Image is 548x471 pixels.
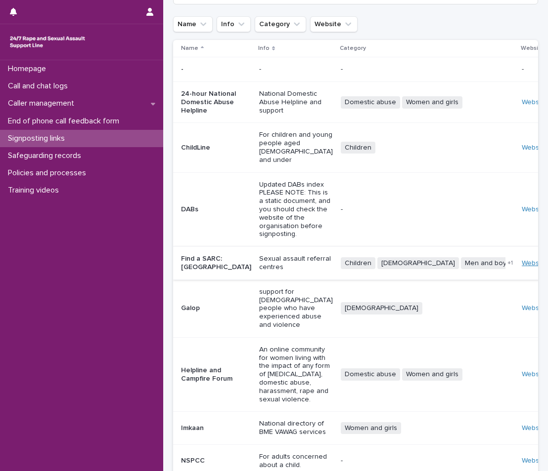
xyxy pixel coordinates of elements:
[341,257,375,270] span: Children
[181,424,251,432] p: Imkaan
[310,16,358,32] button: Website
[341,65,514,74] p: -
[259,346,333,404] p: An online community for women living with the impact of any form of [MEDICAL_DATA], domestic abus...
[181,457,251,465] p: NSPCC
[522,206,547,213] a: Website
[4,99,82,108] p: Caller management
[259,90,333,115] p: National Domestic Abuse Helpline and support
[259,255,333,272] p: Sexual assault referral centres
[340,43,366,54] p: Category
[4,117,127,126] p: End of phone call feedback form
[255,16,306,32] button: Category
[521,43,545,54] p: Website
[259,65,333,74] p: -
[181,255,251,272] p: Find a SARC: [GEOGRAPHIC_DATA]
[522,260,547,267] a: Website
[259,131,333,164] p: For children and young people aged [DEMOGRAPHIC_DATA] and under
[181,205,251,214] p: DABs
[522,63,526,74] p: -
[259,453,333,470] p: For adults concerned about a child.
[522,371,547,378] a: Website
[507,260,513,266] span: + 1
[522,144,547,151] a: Website
[341,96,400,109] span: Domestic abuse
[173,16,213,32] button: Name
[259,420,333,436] p: National directory of BME VAWAG services
[4,168,94,178] p: Policies and processes
[522,425,547,432] a: Website
[402,96,462,109] span: Women and girls
[4,81,76,91] p: Call and chat logs
[181,43,198,54] p: Name
[522,305,547,312] a: Website
[258,43,270,54] p: Info
[4,64,54,74] p: Homepage
[4,134,73,143] p: Signposting links
[181,65,251,74] p: -
[181,144,251,152] p: ChildLine
[4,186,67,195] p: Training videos
[522,99,547,106] a: Website
[341,422,401,434] span: Women and girls
[181,366,251,383] p: Helpline and Campfire Forum
[377,257,459,270] span: [DEMOGRAPHIC_DATA]
[259,181,333,239] p: Updated DABs index PLEASE NOTE: This is a static document, and you should check the website of th...
[522,457,547,464] a: Website
[402,368,462,381] span: Women and girls
[8,32,87,52] img: rhQMoQhaT3yELyF149Cw
[341,457,514,465] p: -
[259,288,333,329] p: support for [DEMOGRAPHIC_DATA] people who have experienced abuse and violence
[181,304,251,313] p: Galop
[341,302,422,314] span: [DEMOGRAPHIC_DATA]
[341,368,400,381] span: Domestic abuse
[181,90,251,115] p: 24-hour National Domestic Abuse Helpline
[341,205,514,214] p: -
[217,16,251,32] button: Info
[461,257,514,270] span: Men and boys
[341,142,375,154] span: Children
[4,151,89,160] p: Safeguarding records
